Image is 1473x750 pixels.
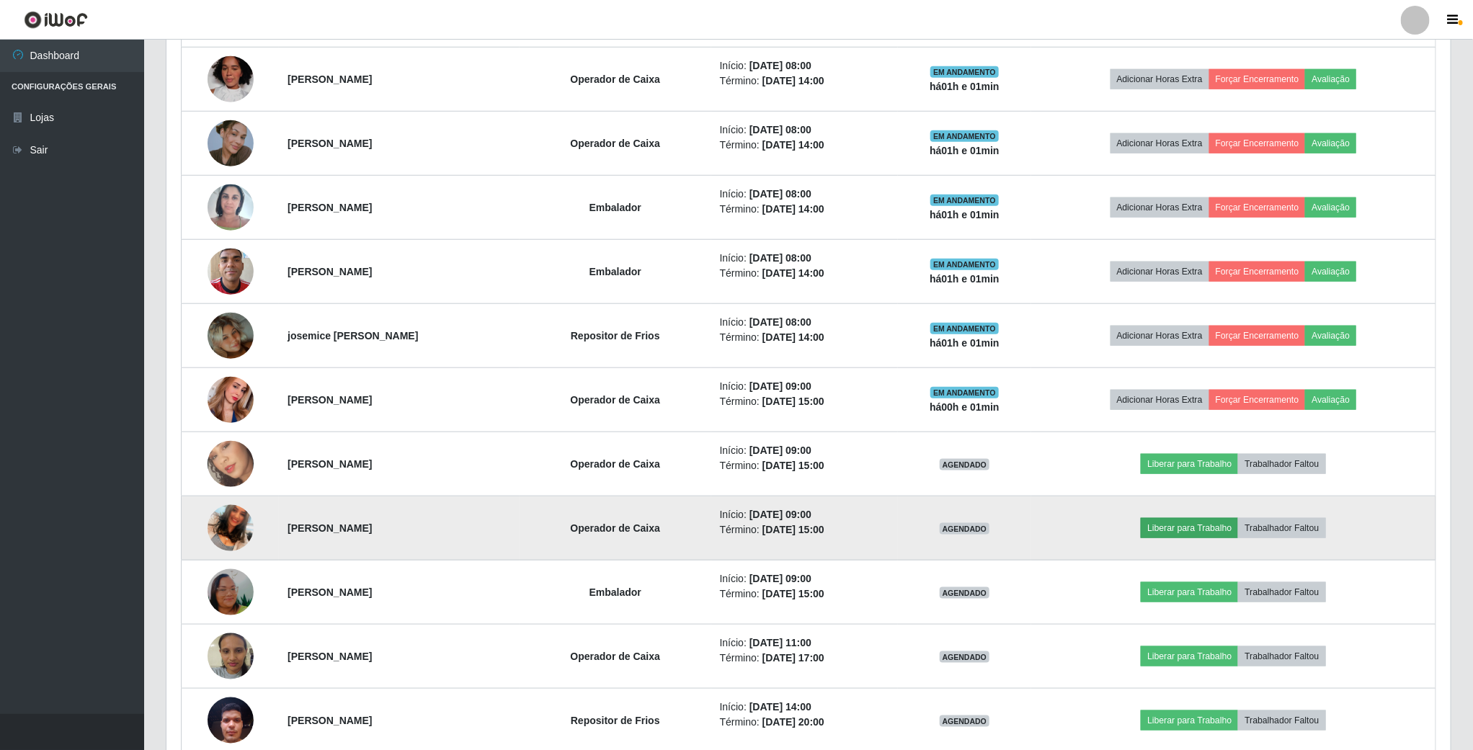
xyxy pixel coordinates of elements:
time: [DATE] 15:00 [762,460,824,471]
strong: Operador de Caixa [571,522,661,534]
img: 1736377854897.jpeg [208,625,254,687]
time: [DATE] 14:00 [762,203,824,215]
strong: [PERSON_NAME] [288,266,372,277]
span: AGENDADO [940,715,990,727]
button: Liberar para Trabalho [1141,454,1238,474]
img: 1748117584885.jpeg [208,102,254,184]
time: [DATE] 14:00 [762,139,824,151]
strong: Embalador [589,266,641,277]
li: Término: [720,138,889,153]
img: 1744290479974.jpeg [208,359,254,441]
button: Adicionar Horas Extra [1111,197,1209,218]
button: Forçar Encerramento [1209,197,1306,218]
li: Início: [720,315,889,330]
time: [DATE] 09:00 [749,445,811,456]
li: Início: [720,58,889,73]
strong: há 01 h e 01 min [930,145,1000,156]
li: Início: [720,507,889,522]
button: Avaliação [1305,262,1356,282]
time: [DATE] 08:00 [749,188,811,200]
strong: [PERSON_NAME] [288,586,372,598]
strong: há 01 h e 01 min [930,337,1000,349]
strong: Operador de Caixa [571,394,661,406]
strong: Embalador [589,202,641,213]
li: Início: [720,379,889,394]
strong: há 01 h e 01 min [930,273,1000,285]
li: Término: [720,266,889,281]
strong: Operador de Caixa [571,458,661,470]
strong: [PERSON_NAME] [288,138,372,149]
li: Início: [720,571,889,586]
li: Início: [720,251,889,266]
span: AGENDADO [940,523,990,535]
time: [DATE] 09:00 [749,573,811,584]
time: [DATE] 11:00 [749,637,811,648]
button: Trabalhador Faltou [1238,454,1325,474]
button: Trabalhador Faltou [1238,646,1325,666]
button: Trabalhador Faltou [1238,582,1325,602]
time: [DATE] 14:00 [762,331,824,343]
strong: há 01 h e 01 min [930,209,1000,220]
button: Adicionar Horas Extra [1111,262,1209,282]
time: [DATE] 09:00 [749,380,811,392]
strong: Operador de Caixa [571,138,661,149]
button: Adicionar Horas Extra [1111,133,1209,153]
strong: há 01 h e 01 min [930,81,1000,92]
time: [DATE] 09:00 [749,509,811,520]
span: AGENDADO [940,587,990,599]
time: [DATE] 17:00 [762,652,824,664]
strong: [PERSON_NAME] [288,202,372,213]
strong: [PERSON_NAME] [288,394,372,406]
time: [DATE] 14:00 [762,75,824,86]
strong: Repositor de Frios [571,330,660,341]
button: Avaliação [1305,390,1356,410]
button: Forçar Encerramento [1209,326,1306,346]
button: Adicionar Horas Extra [1111,69,1209,89]
strong: Embalador [589,586,641,598]
button: Forçar Encerramento [1209,133,1306,153]
time: [DATE] 15:00 [762,588,824,599]
span: EM ANDAMENTO [930,387,999,398]
button: Trabalhador Faltou [1238,710,1325,731]
img: 1742965437986.jpeg [208,50,254,108]
button: Trabalhador Faltou [1238,518,1325,538]
button: Liberar para Trabalho [1141,518,1238,538]
strong: Operador de Caixa [571,651,661,662]
img: 1753556561718.jpeg [208,241,254,302]
button: Avaliação [1305,69,1356,89]
img: 1725123414689.jpeg [208,423,254,505]
time: [DATE] 15:00 [762,524,824,535]
li: Término: [720,651,889,666]
li: Término: [720,202,889,217]
span: EM ANDAMENTO [930,323,999,334]
strong: há 00 h e 01 min [930,401,1000,413]
span: AGENDADO [940,459,990,470]
li: Término: [720,458,889,473]
li: Término: [720,586,889,602]
li: Término: [720,522,889,537]
button: Liberar para Trabalho [1141,710,1238,731]
li: Término: [720,715,889,730]
button: Liberar para Trabalho [1141,582,1238,602]
strong: [PERSON_NAME] [288,522,372,534]
span: EM ANDAMENTO [930,259,999,270]
strong: josemice [PERSON_NAME] [288,330,418,341]
button: Avaliação [1305,133,1356,153]
span: EM ANDAMENTO [930,195,999,206]
li: Término: [720,330,889,345]
img: 1705690307767.jpeg [208,177,254,238]
button: Forçar Encerramento [1209,390,1306,410]
span: EM ANDAMENTO [930,66,999,78]
button: Liberar para Trabalho [1141,646,1238,666]
time: [DATE] 08:00 [749,316,811,328]
time: [DATE] 14:00 [762,267,824,279]
li: Término: [720,394,889,409]
li: Início: [720,443,889,458]
strong: Repositor de Frios [571,715,660,726]
span: EM ANDAMENTO [930,130,999,142]
time: [DATE] 14:00 [749,701,811,713]
li: Início: [720,635,889,651]
time: [DATE] 08:00 [749,60,811,71]
strong: [PERSON_NAME] [288,651,372,662]
button: Adicionar Horas Extra [1111,326,1209,346]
